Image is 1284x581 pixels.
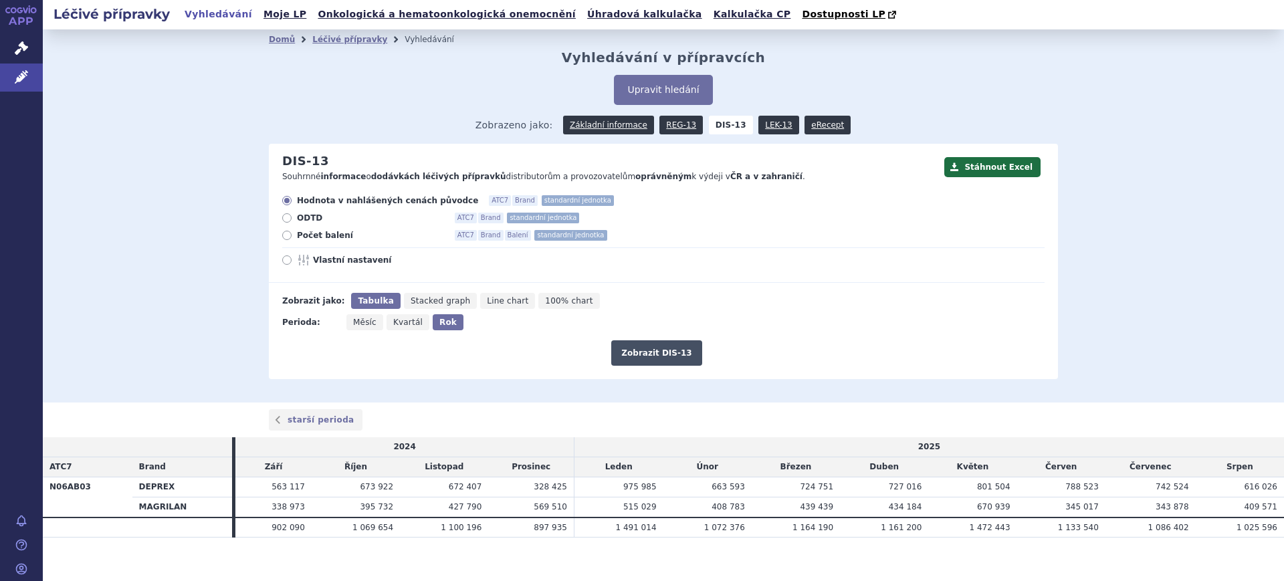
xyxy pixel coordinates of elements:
td: Září [235,457,312,477]
a: Onkologická a hematoonkologická onemocnění [314,5,580,23]
td: Duben [840,457,928,477]
span: Hodnota v nahlášených cenách původce [297,195,478,206]
span: Stacked graph [411,296,470,306]
span: 439 439 [800,502,833,511]
td: Prosinec [488,457,574,477]
span: Brand [139,462,166,471]
span: 434 184 [889,502,922,511]
span: Měsíc [353,318,377,327]
span: 343 878 [1156,502,1189,511]
a: LEK-13 [758,116,798,134]
span: ODTD [297,213,444,223]
span: ATC7 [489,195,511,206]
span: 1 072 376 [704,523,745,532]
div: Perioda: [282,314,340,330]
a: Vyhledávání [181,5,256,23]
span: 427 790 [449,502,482,511]
li: Vyhledávání [405,29,471,49]
span: 902 090 [272,523,305,532]
p: Souhrnné o distributorům a provozovatelům k výdeji v . [282,171,938,183]
span: 616 026 [1244,482,1277,491]
span: 897 935 [534,523,567,532]
span: 1 161 200 [881,523,922,532]
span: ATC7 [455,213,477,223]
span: 672 407 [449,482,482,491]
span: 1 491 014 [615,523,656,532]
h2: DIS-13 [282,154,329,168]
strong: informace [321,172,366,181]
span: 395 732 [360,502,393,511]
span: standardní jednotka [534,230,607,241]
span: Brand [478,213,504,223]
span: Balení [505,230,531,241]
a: Základní informace [563,116,654,134]
td: 2025 [574,437,1284,457]
th: N06AB03 [43,477,132,517]
td: Leden [574,457,663,477]
span: 408 783 [712,502,745,511]
span: Dostupnosti LP [802,9,885,19]
span: 1 025 596 [1237,523,1277,532]
span: 673 922 [360,482,393,491]
a: Úhradová kalkulačka [583,5,706,23]
a: Kalkulačka CP [710,5,795,23]
span: 409 571 [1244,502,1277,511]
span: 1 164 190 [792,523,833,532]
th: MAGRILAN [132,497,233,517]
h2: Vyhledávání v přípravcích [562,49,766,66]
a: REG-13 [659,116,703,134]
a: Domů [269,35,295,44]
th: DEPREX [132,477,233,497]
span: 569 510 [534,502,567,511]
span: 1 069 654 [352,523,393,532]
div: Zobrazit jako: [282,293,344,309]
span: ATC7 [49,462,72,471]
span: Line chart [487,296,528,306]
td: Listopad [400,457,488,477]
td: Červenec [1105,457,1196,477]
a: Moje LP [259,5,310,23]
button: Stáhnout Excel [944,157,1041,177]
span: 742 524 [1156,482,1189,491]
td: Srpen [1196,457,1284,477]
td: Únor [663,457,752,477]
button: Zobrazit DIS-13 [611,340,702,366]
span: Rok [439,318,457,327]
span: Počet balení [297,230,444,241]
span: 663 593 [712,482,745,491]
span: Kvartál [393,318,423,327]
a: Dostupnosti LP [798,5,903,24]
button: Upravit hledání [614,75,712,105]
td: Červen [1017,457,1105,477]
span: standardní jednotka [507,213,579,223]
span: 100% chart [545,296,593,306]
strong: DIS-13 [709,116,753,134]
span: 563 117 [272,482,305,491]
span: 328 425 [534,482,567,491]
span: 1 133 540 [1058,523,1099,532]
span: 670 939 [977,502,1010,511]
span: standardní jednotka [542,195,614,206]
span: 975 985 [623,482,657,491]
span: 1 086 402 [1148,523,1189,532]
span: 788 523 [1065,482,1099,491]
span: ATC7 [455,230,477,241]
span: 727 016 [889,482,922,491]
a: Léčivé přípravky [312,35,387,44]
span: 801 504 [977,482,1010,491]
span: Tabulka [358,296,393,306]
span: 724 751 [800,482,833,491]
strong: oprávněným [635,172,691,181]
td: Březen [752,457,840,477]
span: 338 973 [272,502,305,511]
td: 2024 [235,437,574,457]
span: 1 472 443 [970,523,1010,532]
span: Brand [478,230,504,241]
span: 1 100 196 [441,523,481,532]
span: Brand [512,195,538,206]
strong: ČR a v zahraničí [730,172,802,181]
a: eRecept [805,116,851,134]
td: Květen [928,457,1016,477]
span: Vlastní nastavení [313,255,460,265]
strong: dodávkách léčivých přípravků [371,172,506,181]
